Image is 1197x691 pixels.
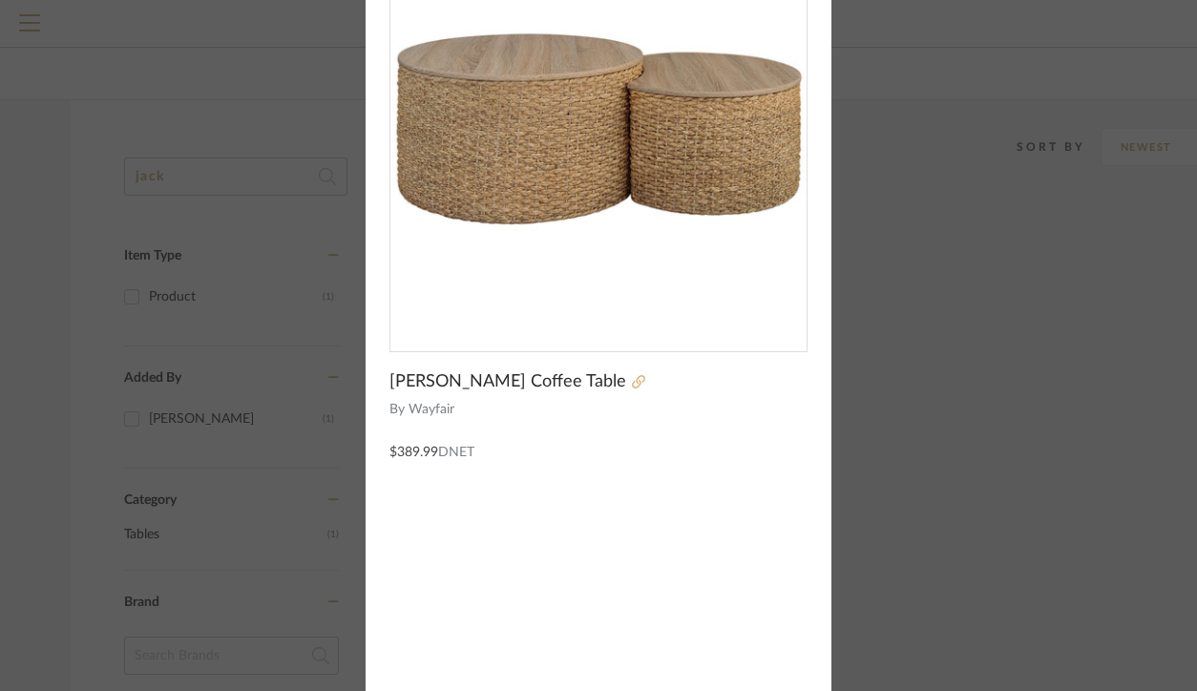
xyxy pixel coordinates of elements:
[389,446,438,459] span: $389.99
[409,400,808,420] span: Wayfair
[389,400,405,420] span: By
[389,371,626,392] span: [PERSON_NAME] Coffee Table
[438,446,474,459] span: DNET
